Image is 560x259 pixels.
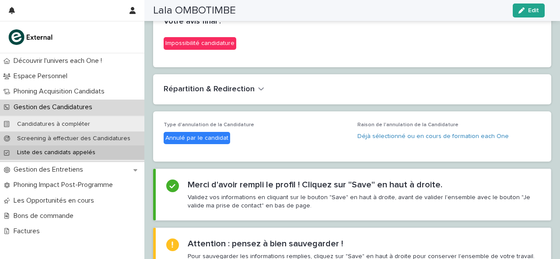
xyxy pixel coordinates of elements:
p: Les Opportunités en cours [10,197,101,205]
p: Espace Personnel [10,72,74,80]
button: Répartition & Redirection [164,85,264,94]
p: Phoning Acquisition Candidats [10,87,112,96]
img: bc51vvfgR2QLHU84CWIQ [7,28,55,46]
div: Impossibilité candidature [164,37,236,50]
button: Edit [513,3,545,17]
h2: Répartition & Redirection [164,85,255,94]
h2: Merci d'avoir rempli le profil ! Cliquez sur "Save" en haut à droite. [188,180,442,190]
div: Annulé par le candidat [164,132,230,145]
p: Screening à effectuer des Candidatures [10,135,137,142]
p: Candidatures à compléter [10,121,97,128]
h2: Lala OMBOTIMBE [153,4,236,17]
h2: Attention : pensez à bien sauvegarder ! [188,238,343,249]
a: Déjà sélectionné ou en cours de formation each One [357,132,509,141]
p: Validez vos informations en cliquant sur le bouton "Save" en haut à droite, avant de valider l'en... [188,193,540,209]
p: Gestion des Entretiens [10,166,90,174]
p: Liste des candidats appelés [10,149,102,156]
p: Découvrir l'univers each One ! [10,57,109,65]
p: Factures [10,227,47,235]
span: Raison de l'annulation de la Candidature [357,122,458,128]
span: Type d'annulation de la Candidature [164,122,254,128]
h2: Votre avis final : [164,17,221,27]
p: Bons de commande [10,212,80,220]
p: Gestion des Candidatures [10,103,99,111]
span: Edit [528,7,539,14]
p: Phoning Impact Post-Programme [10,181,120,189]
